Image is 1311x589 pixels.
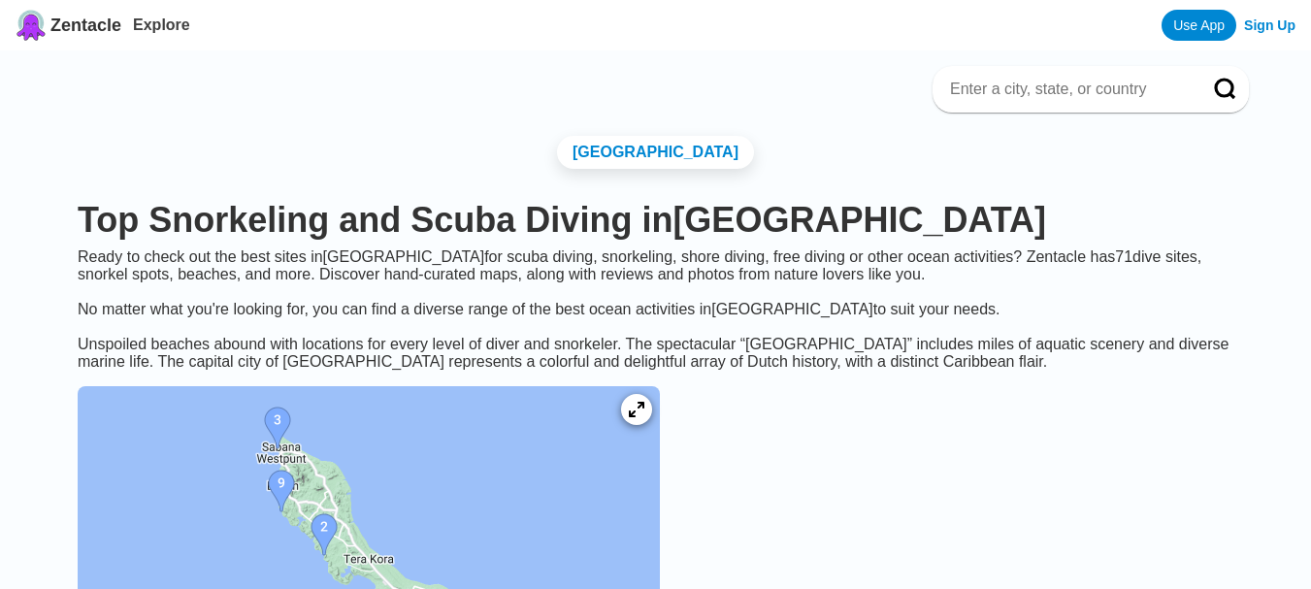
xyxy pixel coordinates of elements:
h1: Top Snorkeling and Scuba Diving in [GEOGRAPHIC_DATA] [78,200,1233,241]
div: Ready to check out the best sites in [GEOGRAPHIC_DATA] for scuba diving, snorkeling, shore diving... [62,248,1249,336]
a: Zentacle logoZentacle [16,10,121,41]
input: Enter a city, state, or country [948,80,1187,99]
a: Use App [1162,10,1236,41]
a: Explore [133,16,190,33]
div: Unspoiled beaches abound with locations for every level of diver and snorkeler. The spectacular “... [62,336,1249,371]
a: Sign Up [1244,17,1295,33]
img: Zentacle logo [16,10,47,41]
a: [GEOGRAPHIC_DATA] [557,136,754,169]
span: Zentacle [50,16,121,36]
